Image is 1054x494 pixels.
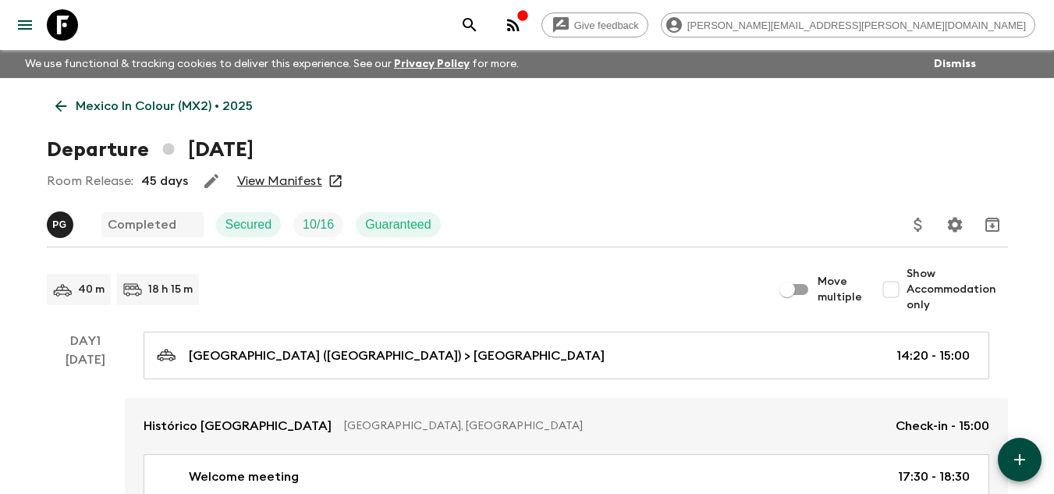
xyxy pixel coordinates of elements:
[679,20,1034,31] span: [PERSON_NAME][EMAIL_ADDRESS][PERSON_NAME][DOMAIN_NAME]
[108,215,176,234] p: Completed
[293,212,343,237] div: Trip Fill
[454,9,485,41] button: search adventures
[47,216,76,229] span: Patricia Gutierrez
[394,59,470,69] a: Privacy Policy
[9,9,41,41] button: menu
[144,417,332,435] p: Histórico [GEOGRAPHIC_DATA]
[303,215,334,234] p: 10 / 16
[903,209,934,240] button: Update Price, Early Bird Discount and Costs
[216,212,282,237] div: Secured
[225,215,272,234] p: Secured
[661,12,1035,37] div: [PERSON_NAME][EMAIL_ADDRESS][PERSON_NAME][DOMAIN_NAME]
[47,134,254,165] h1: Departure [DATE]
[189,467,299,486] p: Welcome meeting
[237,173,322,189] a: View Manifest
[148,282,193,297] p: 18 h 15 m
[141,172,188,190] p: 45 days
[19,50,525,78] p: We use functional & tracking cookies to deliver this experience. See our for more.
[939,209,971,240] button: Settings
[47,332,125,350] p: Day 1
[977,209,1008,240] button: Archive (Completed, Cancelled or Unsynced Departures only)
[898,467,970,486] p: 17:30 - 18:30
[144,332,989,379] a: [GEOGRAPHIC_DATA] ([GEOGRAPHIC_DATA]) > [GEOGRAPHIC_DATA]14:20 - 15:00
[344,418,883,434] p: [GEOGRAPHIC_DATA], [GEOGRAPHIC_DATA]
[896,417,989,435] p: Check-in - 15:00
[930,53,980,75] button: Dismiss
[125,398,1008,454] a: Histórico [GEOGRAPHIC_DATA][GEOGRAPHIC_DATA], [GEOGRAPHIC_DATA]Check-in - 15:00
[365,215,431,234] p: Guaranteed
[189,347,605,365] p: [GEOGRAPHIC_DATA] ([GEOGRAPHIC_DATA]) > [GEOGRAPHIC_DATA]
[78,282,105,297] p: 40 m
[76,97,253,116] p: Mexico In Colour (MX2) • 2025
[896,347,970,365] p: 14:20 - 15:00
[541,12,648,37] a: Give feedback
[818,274,863,305] span: Move multiple
[47,91,261,122] a: Mexico In Colour (MX2) • 2025
[907,266,1008,313] span: Show Accommodation only
[47,172,133,190] p: Room Release:
[566,20,648,31] span: Give feedback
